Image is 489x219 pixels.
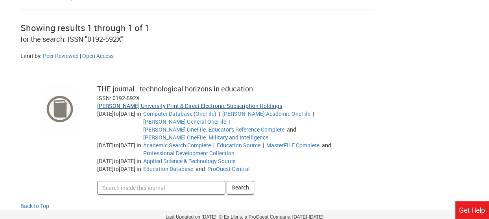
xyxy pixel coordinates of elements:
div: [DATE] [DATE] [97,165,143,173]
span: and [286,126,297,133]
span: | [80,52,81,59]
span: for the search: ISSN "0192-592X" [20,34,124,44]
span: to [114,165,119,173]
span: to [114,141,119,149]
div: [DATE] [DATE] [97,141,143,157]
span: to [114,110,119,117]
a: Go to Gale General OneFile [143,118,226,125]
button: Search [227,181,254,194]
span: | [218,110,221,117]
div: [DATE] [DATE] [97,157,143,165]
div: THE journal : technological horizons in education [97,84,354,94]
a: Back to Top [20,202,469,210]
a: Go to Education Database [143,165,193,173]
img: cover image for: THE journal : technological horizons in education [42,84,78,134]
div: ISSN: 0192-592X [97,94,354,102]
input: Search inside this journal [97,181,225,194]
a: Filter by peer open access [82,52,114,59]
a: Get Help [455,201,489,219]
span: to [114,157,119,165]
span: Limit by: [20,52,42,59]
span: in [137,110,141,117]
a: Go to ProQuest Central [207,165,250,173]
span: in [137,157,141,165]
a: Go to Davenport University Print & Direct Electronic Subscription Holdings [97,102,282,109]
span: | [212,141,216,149]
a: Go to Professional Development Collection [143,149,234,157]
a: Go to Gale OneFile: Military and Intelligence [143,134,268,141]
a: Go to Education Source [217,141,260,149]
a: Filter by peer reviewed [43,52,79,59]
span: and [321,141,332,149]
span: | [227,118,231,125]
span: and [194,165,206,173]
span: in [137,141,141,149]
span: Showing results 1 through 1 of 1 [20,22,149,33]
span: | [312,110,315,117]
span: in [137,165,141,173]
a: Go to Gale OneFile: Educator's Reference Complete [143,126,284,133]
a: Go to Computer Database (OneFile) [143,110,216,117]
a: Go to MasterFILE Complete [266,141,319,149]
div: [DATE] [DATE] [97,110,143,141]
a: Go to Academic Search Complete [143,141,211,149]
a: Go to Gale Academic OneFile [222,110,310,117]
span: | [262,141,265,149]
a: Go to Applied Science & Technology Source [143,157,235,165]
